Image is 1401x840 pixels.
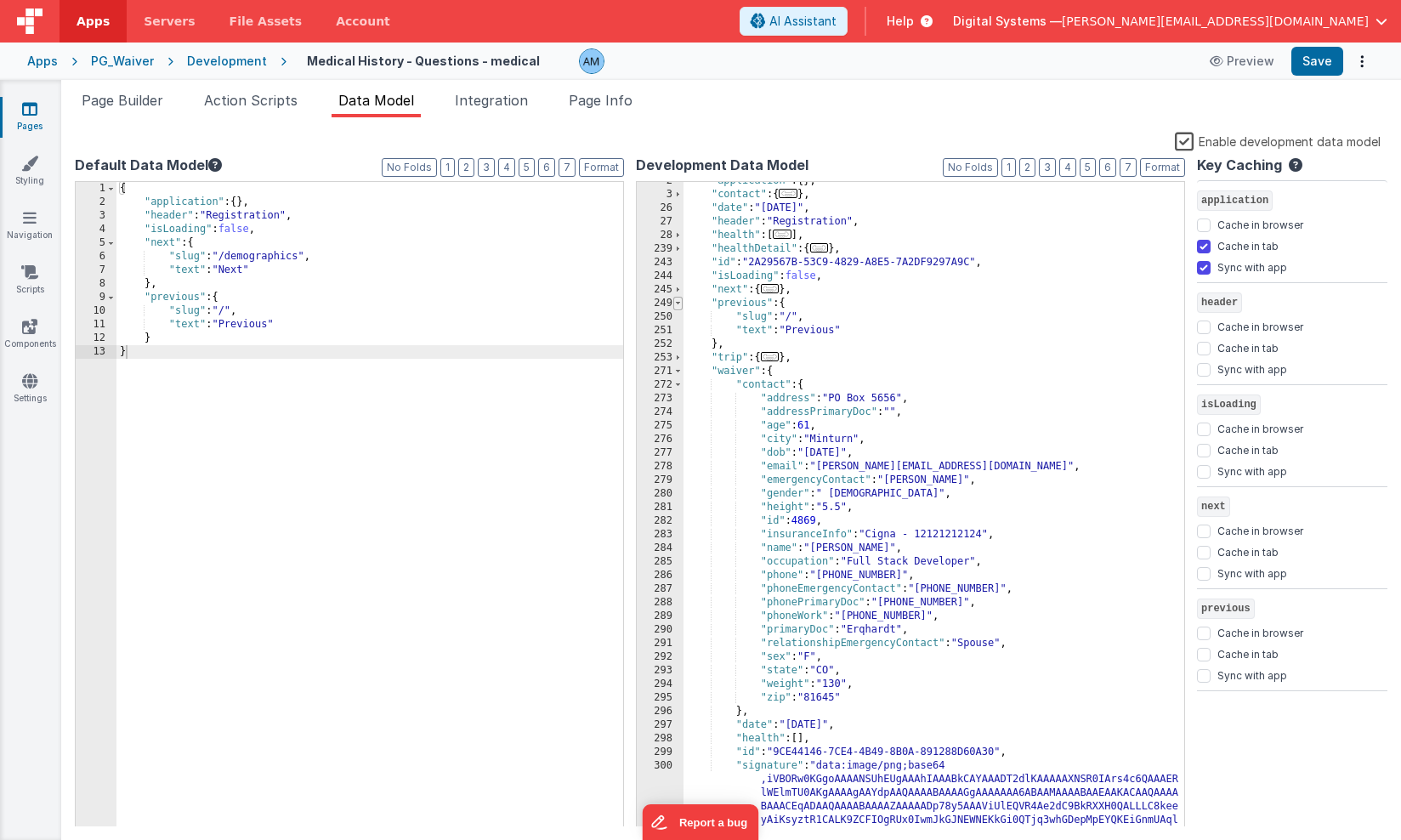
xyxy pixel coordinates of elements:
div: 251 [637,324,683,338]
label: Cache in browser [1217,215,1303,232]
div: 297 [637,718,683,732]
span: ... [773,230,791,239]
div: 3 [637,188,683,201]
label: Sync with app [1217,666,1287,683]
div: 286 [637,569,683,582]
span: Data Model [338,92,414,109]
button: Save [1291,47,1343,76]
button: 2 [1019,158,1035,177]
label: Cache in tab [1217,542,1279,559]
div: 283 [637,528,683,542]
button: Format [1140,158,1185,177]
span: Page Builder [82,92,163,109]
div: 27 [637,215,683,229]
div: 275 [637,419,683,433]
div: 292 [637,650,683,664]
div: 13 [76,345,116,359]
div: 279 [637,474,683,487]
div: 245 [637,283,683,297]
label: Sync with app [1217,258,1287,275]
button: 3 [1039,158,1056,177]
button: 7 [1120,158,1137,177]
button: 6 [538,158,555,177]
span: ... [761,352,780,361]
button: 4 [498,158,515,177]
label: Cache in browser [1217,521,1303,538]
label: Cache in tab [1217,338,1279,355]
div: 277 [637,446,683,460]
div: 284 [637,542,683,555]
label: Sync with app [1217,360,1287,377]
button: No Folds [943,158,998,177]
button: Preview [1200,48,1285,75]
label: Sync with app [1217,462,1287,479]
span: AI Assistant [769,13,837,30]
div: 295 [637,691,683,705]
div: 253 [637,351,683,365]
div: 281 [637,501,683,514]
div: 280 [637,487,683,501]
button: Format [579,158,624,177]
div: 299 [637,746,683,759]
img: 82e8a68be27a4fca029c885efbeca2a8 [580,49,604,73]
div: 274 [637,406,683,419]
span: next [1197,497,1230,517]
div: 9 [76,291,116,304]
div: 4 [76,223,116,236]
h4: Medical History - Questions - medical [307,54,540,67]
div: 271 [637,365,683,378]
div: 239 [637,242,683,256]
span: File Assets [230,13,303,30]
div: 6 [76,250,116,264]
div: 7 [76,264,116,277]
span: header [1197,292,1242,313]
div: 282 [637,514,683,528]
span: [PERSON_NAME][EMAIL_ADDRESS][DOMAIN_NAME] [1062,13,1369,30]
label: Sync with app [1217,564,1287,581]
button: AI Assistant [740,7,848,36]
span: Development Data Model [636,155,808,175]
div: 296 [637,705,683,718]
span: application [1197,190,1273,211]
div: PG_Waiver [91,53,154,70]
span: previous [1197,599,1255,619]
div: 293 [637,664,683,678]
div: 1 [76,182,116,196]
div: 243 [637,256,683,270]
button: 2 [458,158,474,177]
div: 5 [76,236,116,250]
button: 1 [440,158,455,177]
label: Cache in browser [1217,623,1303,640]
label: Cache in browser [1217,317,1303,334]
span: Apps [77,13,110,30]
div: 10 [76,304,116,318]
div: 291 [637,637,683,650]
div: 290 [637,623,683,637]
div: Apps [27,53,58,70]
div: 272 [637,378,683,392]
div: 289 [637,610,683,623]
button: No Folds [382,158,437,177]
div: 2 [76,196,116,209]
label: Cache in browser [1217,419,1303,436]
span: Integration [455,92,528,109]
div: 8 [76,277,116,291]
span: Digital Systems — [953,13,1062,30]
div: 294 [637,678,683,691]
div: 287 [637,582,683,596]
button: 5 [1080,158,1096,177]
span: isLoading [1197,394,1261,415]
span: ... [779,189,797,198]
label: Cache in tab [1217,644,1279,661]
button: Default Data Model [75,155,222,175]
div: 278 [637,460,683,474]
span: Action Scripts [204,92,298,109]
button: 1 [1001,158,1016,177]
button: Digital Systems — [PERSON_NAME][EMAIL_ADDRESS][DOMAIN_NAME] [953,13,1387,30]
button: 3 [478,158,495,177]
label: Cache in tab [1217,236,1279,253]
span: Servers [144,13,195,30]
button: 6 [1099,158,1116,177]
button: Options [1350,49,1374,73]
div: 285 [637,555,683,569]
